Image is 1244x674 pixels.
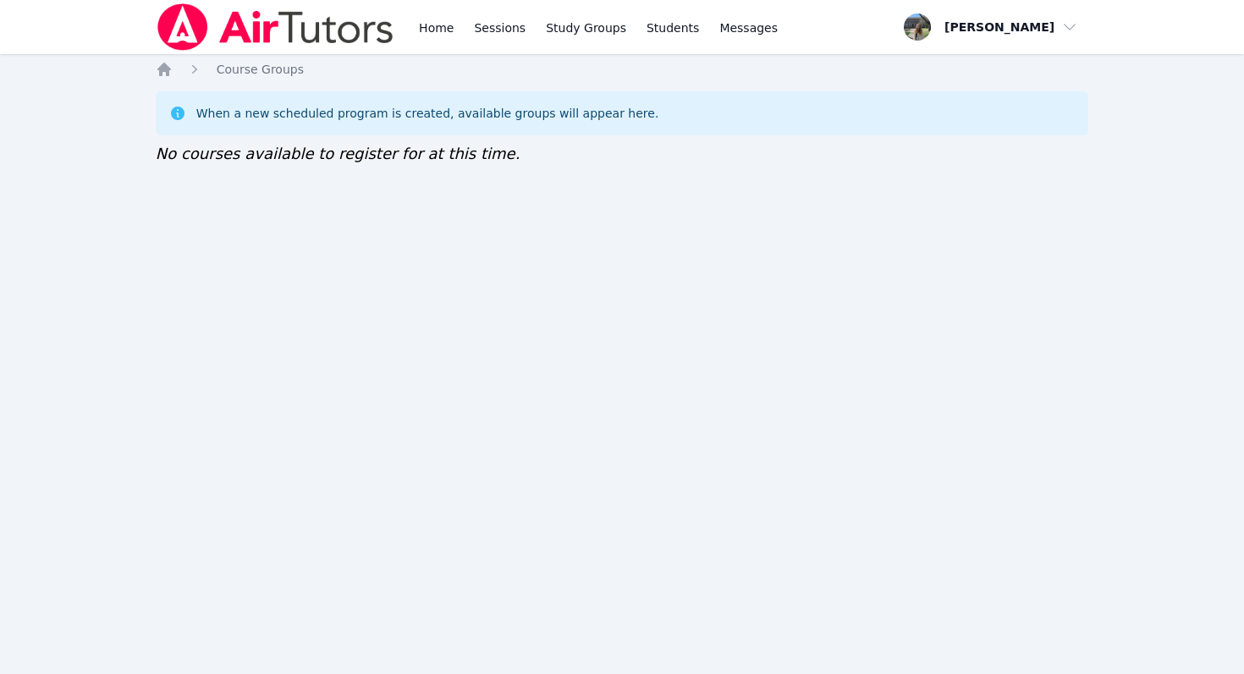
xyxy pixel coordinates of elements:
[196,105,659,122] div: When a new scheduled program is created, available groups will appear here.
[217,63,304,76] span: Course Groups
[156,3,395,51] img: Air Tutors
[719,19,778,36] span: Messages
[156,145,520,162] span: No courses available to register for at this time.
[156,61,1089,78] nav: Breadcrumb
[217,61,304,78] a: Course Groups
